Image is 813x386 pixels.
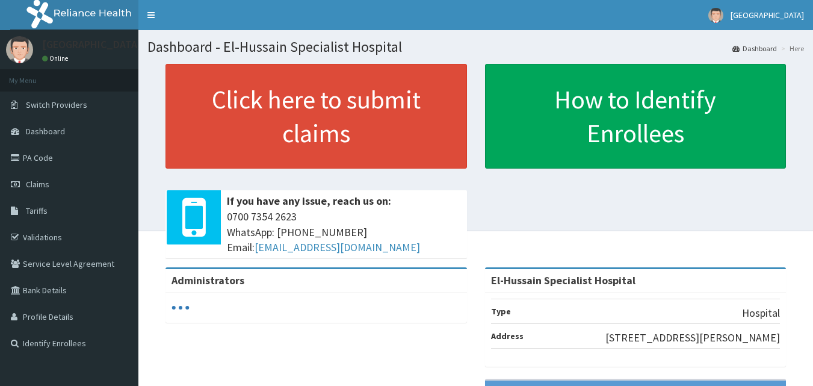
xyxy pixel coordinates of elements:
[605,330,780,346] p: [STREET_ADDRESS][PERSON_NAME]
[731,10,804,20] span: [GEOGRAPHIC_DATA]
[732,43,777,54] a: Dashboard
[165,64,467,169] a: Click here to submit claims
[485,64,787,169] a: How to Identify Enrollees
[742,305,780,321] p: Hospital
[172,299,190,317] svg: audio-loading
[778,43,804,54] li: Here
[491,273,635,287] strong: El-Hussain Specialist Hospital
[491,331,524,341] b: Address
[26,205,48,216] span: Tariffs
[147,39,804,55] h1: Dashboard - El-Hussain Specialist Hospital
[26,99,87,110] span: Switch Providers
[26,179,49,190] span: Claims
[708,8,723,23] img: User Image
[491,306,511,317] b: Type
[42,39,141,50] p: [GEOGRAPHIC_DATA]
[172,273,244,287] b: Administrators
[227,209,461,255] span: 0700 7354 2623 WhatsApp: [PHONE_NUMBER] Email:
[6,36,33,63] img: User Image
[255,240,420,254] a: [EMAIL_ADDRESS][DOMAIN_NAME]
[227,194,391,208] b: If you have any issue, reach us on:
[42,54,71,63] a: Online
[26,126,65,137] span: Dashboard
